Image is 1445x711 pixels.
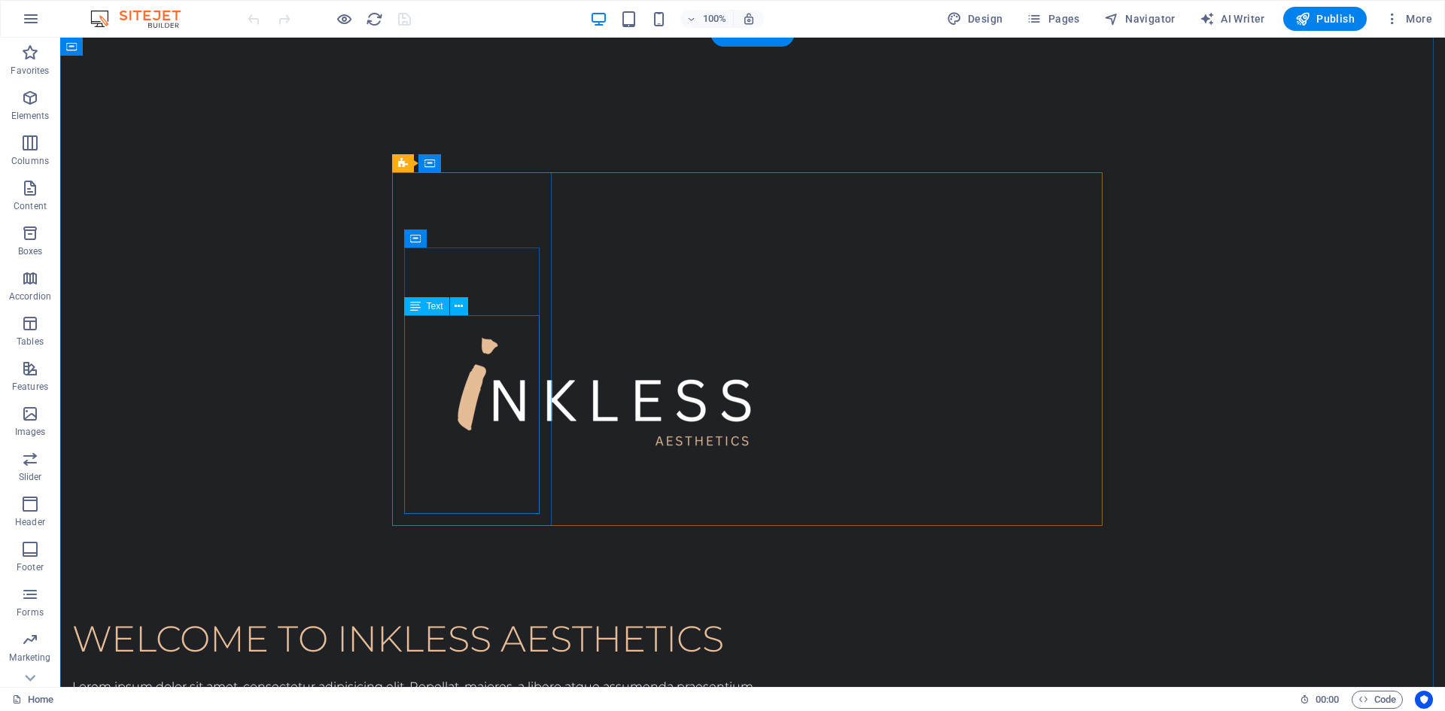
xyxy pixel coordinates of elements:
span: AI Writer [1200,11,1265,26]
button: reload [365,10,383,28]
p: Slider [19,471,42,483]
button: Pages [1021,7,1085,31]
p: Tables [17,336,44,348]
p: Features [12,381,48,393]
button: Usercentrics [1415,691,1433,709]
p: Elements [11,110,50,122]
p: Favorites [11,65,49,77]
p: Forms [17,606,44,618]
span: 00 00 [1316,691,1339,709]
p: Columns [11,155,49,167]
span: Design [947,11,1003,26]
button: AI Writer [1194,7,1271,31]
button: Click here to leave preview mode and continue editing [335,10,353,28]
div: Design (Ctrl+Alt+Y) [941,7,1009,31]
span: More [1385,11,1432,26]
span: : [1326,694,1328,705]
span: Pages [1027,11,1079,26]
p: Marketing [9,652,50,664]
button: 100% [680,10,734,28]
span: Navigator [1104,11,1176,26]
i: Reload page [366,11,383,28]
button: Navigator [1098,7,1182,31]
p: Header [15,516,45,528]
p: Footer [17,561,44,573]
button: Code [1352,691,1403,709]
img: Editor Logo [87,10,199,28]
p: Images [15,426,46,438]
h6: 100% [703,10,727,28]
p: Content [14,200,47,212]
p: Accordion [9,290,51,302]
h6: Session time [1300,691,1340,709]
a: Click to cancel selection. Double-click to open Pages [12,691,53,709]
span: Publish [1295,11,1355,26]
button: More [1379,7,1438,31]
span: Code [1358,691,1396,709]
button: Design [941,7,1009,31]
p: Boxes [18,245,43,257]
span: Text [427,302,443,311]
button: Publish [1283,7,1367,31]
i: On resize automatically adjust zoom level to fit chosen device. [742,12,756,26]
